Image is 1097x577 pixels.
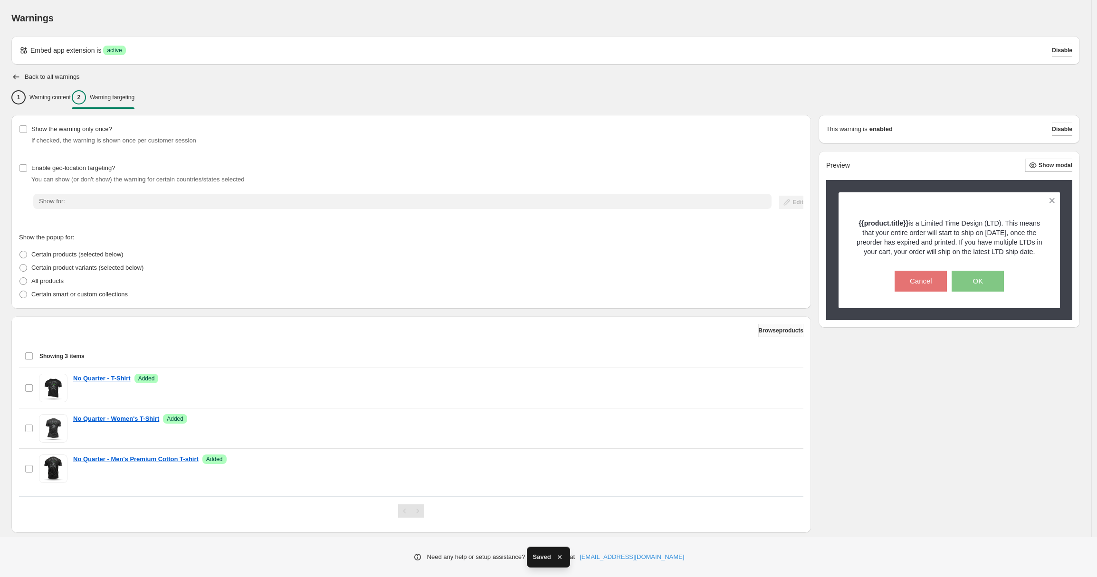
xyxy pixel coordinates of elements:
span: active [107,47,122,54]
a: No Quarter - T-Shirt [73,374,131,383]
h2: Preview [826,161,850,170]
span: Added [206,455,223,463]
span: You can show (or don't show) the warning for certain countries/states selected [31,176,245,183]
span: Added [167,415,183,423]
a: No Quarter - Men's Premium Cotton T-shirt [73,454,199,464]
p: Warning content [29,94,71,101]
span: Showing 3 items [39,352,85,360]
button: 2Warning targeting [72,87,134,107]
p: Certain smart or custom collections [31,290,128,299]
p: This warning is [826,124,868,134]
p: All products [31,276,64,286]
span: Show for: [39,198,65,205]
span: Disable [1052,125,1072,133]
span: If checked, the warning is shown once per customer session [31,137,196,144]
span: Certain product variants (selected below) [31,264,143,271]
div: 2 [72,90,86,104]
span: Enable geo-location targeting? [31,164,115,171]
a: No Quarter - Women's T-Shirt [73,414,159,424]
p: is a Limited Time Design (LTD). This means that your entire order will start to ship on [DATE], o... [855,218,1044,256]
strong: {{product.title}} [859,219,909,227]
button: Cancel [895,271,947,292]
button: Browseproducts [758,324,803,337]
button: Show modal [1025,159,1072,172]
strong: enabled [869,124,893,134]
span: Certain products (selected below) [31,251,124,258]
nav: Pagination [398,504,424,518]
span: Disable [1052,47,1072,54]
span: Show the warning only once? [31,125,112,132]
p: Warning targeting [90,94,134,101]
a: [EMAIL_ADDRESS][DOMAIN_NAME] [580,552,684,562]
button: Disable [1052,44,1072,57]
span: Show modal [1039,161,1072,169]
span: Show the popup for: [19,234,74,241]
h2: Back to all warnings [25,73,80,81]
span: Warnings [11,13,54,23]
button: Disable [1052,123,1072,136]
p: Embed app extension is [30,46,101,55]
button: OK [952,271,1004,292]
span: Saved [533,552,551,562]
span: Browse products [758,327,803,334]
span: Added [138,375,155,382]
button: 1Warning content [11,87,71,107]
div: 1 [11,90,26,104]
